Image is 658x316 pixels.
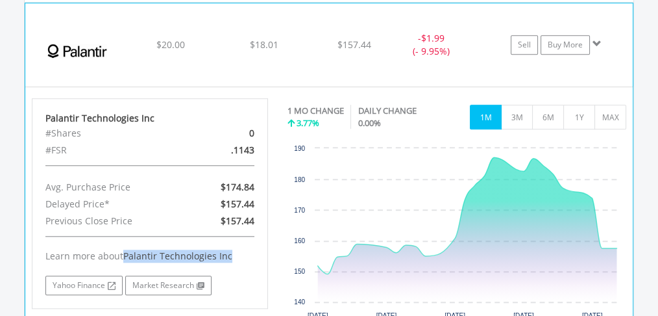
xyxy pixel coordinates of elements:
[250,38,278,51] span: $18.01
[36,142,188,159] div: #FSR
[511,35,538,55] a: Sell
[541,35,590,55] a: Buy More
[294,268,305,275] text: 150
[36,196,188,213] div: Delayed Price*
[594,105,626,129] button: MAX
[36,125,188,142] div: #Shares
[188,125,264,142] div: 0
[297,117,319,129] span: 3.77%
[563,105,595,129] button: 1Y
[470,105,502,129] button: 1M
[45,276,123,295] a: Yahoo Finance
[532,105,564,129] button: 6M
[294,298,305,306] text: 140
[188,142,264,159] div: .1143
[45,250,254,263] div: Learn more about
[123,250,232,262] span: Palantir Technologies Inc
[156,38,185,51] span: $20.00
[294,145,305,152] text: 190
[221,198,254,210] span: $157.44
[294,237,305,244] text: 160
[32,20,123,83] img: EQU.US.PLTR.png
[390,32,473,58] div: - (- 9.95%)
[358,105,443,117] div: DAILY CHANGE
[45,112,254,125] div: Palantir Technologies Inc
[337,38,371,51] span: $157.44
[287,105,344,117] div: 1 MO CHANGE
[221,181,254,193] span: $174.84
[36,179,188,196] div: Avg. Purchase Price
[221,215,254,227] span: $157.44
[125,276,212,295] a: Market Research
[294,176,305,183] text: 180
[421,32,445,44] span: $1.99
[501,105,533,129] button: 3M
[36,213,188,230] div: Previous Close Price
[294,207,305,214] text: 170
[358,117,381,129] span: 0.00%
